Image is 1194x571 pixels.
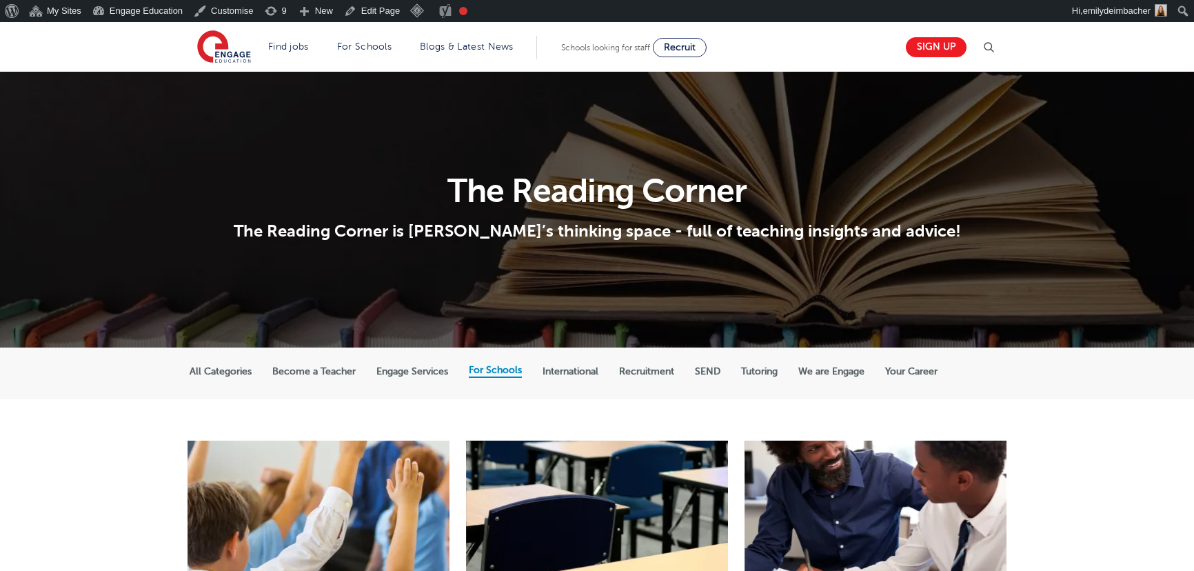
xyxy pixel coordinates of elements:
label: Tutoring [741,365,778,378]
a: Find jobs [268,41,309,52]
p: The Reading Corner is [PERSON_NAME]’s thinking space - full of teaching insights and advice! [190,221,1005,241]
label: Become a Teacher [272,365,356,378]
a: Blogs & Latest News [420,41,514,52]
label: Your Career [885,365,938,378]
span: Recruit [664,42,696,52]
a: For Schools [337,41,392,52]
h1: The Reading Corner [190,174,1005,208]
label: SEND [695,365,720,378]
label: For Schools [469,364,522,377]
span: Schools looking for staff [561,43,650,52]
label: International [543,365,598,378]
a: Recruit [653,38,707,57]
img: Engage Education [197,30,251,65]
a: Sign up [906,37,967,57]
label: We are Engage [798,365,864,378]
label: All Categories [190,365,252,378]
div: Focus keyphrase not set [459,7,467,15]
label: Engage Services [376,365,448,378]
label: Recruitment [619,365,674,378]
span: emilydeimbacher [1083,6,1151,16]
